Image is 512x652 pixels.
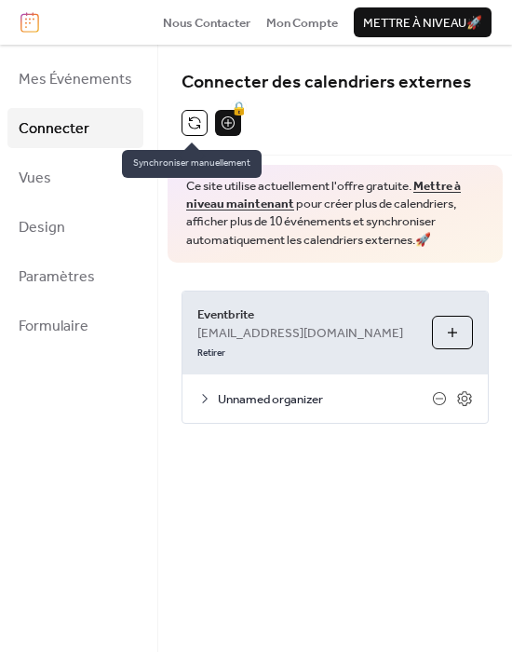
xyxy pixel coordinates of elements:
[186,178,484,249] span: Ce site utilise actuellement l'offre gratuite. pour créer plus de calendriers, afficher plus de 1...
[19,213,65,242] span: Design
[19,263,95,292] span: Paramètres
[197,306,417,324] span: Eventbrite
[163,13,250,32] a: Nous Contacter
[19,115,89,143] span: Connecter
[186,174,461,216] a: Mettre à niveau maintenant
[363,14,482,33] span: Mettre à niveau 🚀
[182,65,471,100] span: Connecter des calendriers externes
[354,7,492,37] button: Mettre à niveau🚀
[19,164,51,193] span: Vues
[7,207,143,247] a: Design
[7,256,143,296] a: Paramètres
[7,59,143,99] a: Mes Événements
[19,65,132,94] span: Mes Événements
[20,12,39,33] img: logo
[19,312,88,341] span: Formulaire
[163,14,250,33] span: Nous Contacter
[266,14,338,33] span: Mon Compte
[122,150,262,178] span: Synchroniser manuellement
[197,324,403,343] span: [EMAIL_ADDRESS][DOMAIN_NAME]
[266,13,338,32] a: Mon Compte
[218,390,432,409] span: Unnamed organizer
[7,108,143,148] a: Connecter
[197,347,225,360] span: Retirer
[7,157,143,197] a: Vues
[7,306,143,346] a: Formulaire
